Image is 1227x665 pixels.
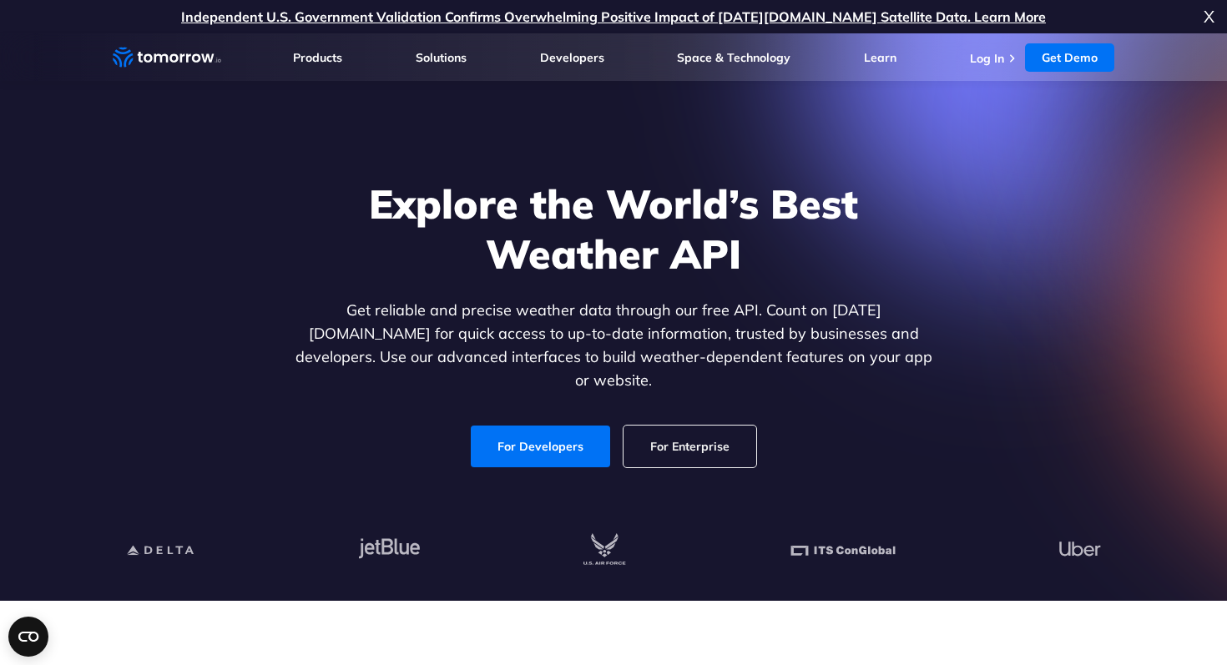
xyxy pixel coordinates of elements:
h1: Explore the World’s Best Weather API [291,179,936,279]
button: Open CMP widget [8,617,48,657]
a: Home link [113,45,221,70]
a: For Enterprise [624,426,756,467]
a: For Developers [471,426,610,467]
a: Get Demo [1025,43,1114,72]
a: Products [293,50,342,65]
a: Solutions [416,50,467,65]
a: Independent U.S. Government Validation Confirms Overwhelming Positive Impact of [DATE][DOMAIN_NAM... [181,8,1046,25]
a: Log In [970,51,1004,66]
a: Learn [864,50,896,65]
a: Space & Technology [677,50,790,65]
p: Get reliable and precise weather data through our free API. Count on [DATE][DOMAIN_NAME] for quic... [291,299,936,392]
a: Developers [540,50,604,65]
